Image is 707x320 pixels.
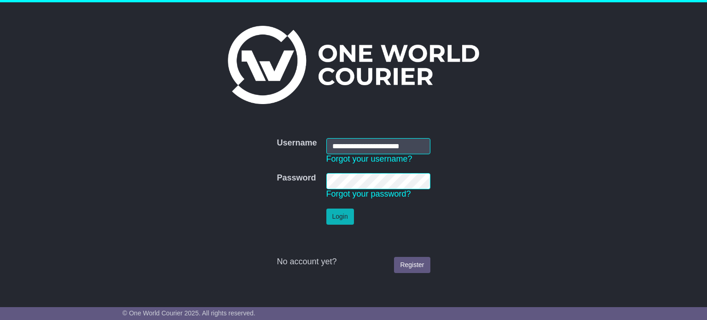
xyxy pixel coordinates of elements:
a: Forgot your password? [326,189,411,198]
button: Login [326,209,354,225]
label: Password [277,173,316,183]
div: No account yet? [277,257,430,267]
img: One World [228,26,479,104]
span: © One World Courier 2025. All rights reserved. [122,309,255,317]
a: Forgot your username? [326,154,412,163]
a: Register [394,257,430,273]
label: Username [277,138,317,148]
